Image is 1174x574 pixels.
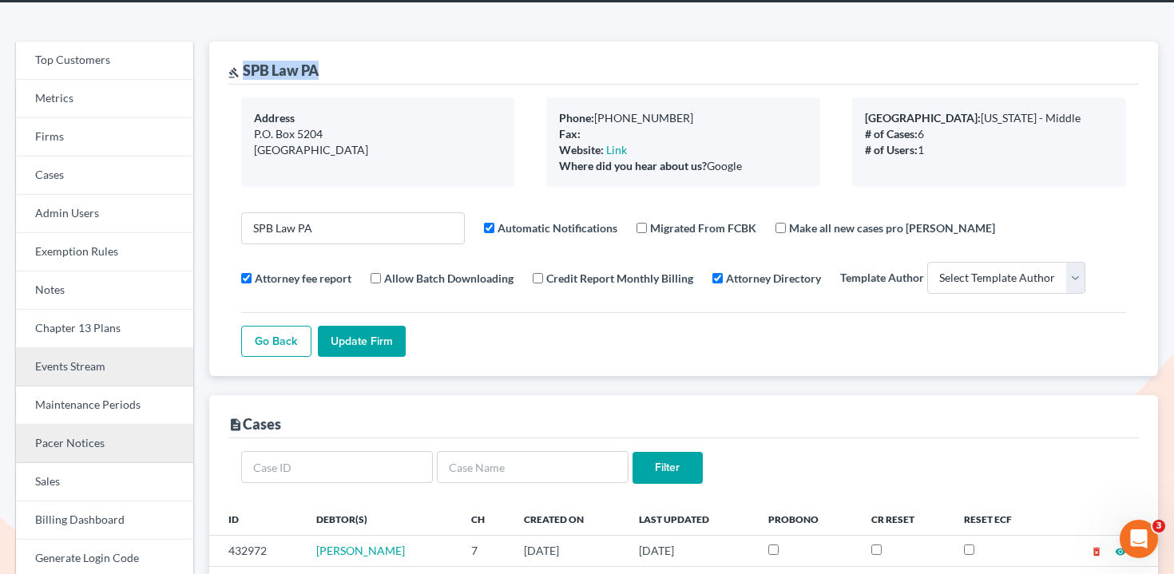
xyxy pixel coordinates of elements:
[303,503,458,535] th: Debtor(s)
[559,143,604,156] b: Website:
[16,118,193,156] a: Firms
[511,503,626,535] th: Created On
[865,110,1113,126] div: [US_STATE] - Middle
[254,111,295,125] b: Address
[865,142,1113,158] div: 1
[789,220,995,236] label: Make all new cases pro [PERSON_NAME]
[16,42,193,80] a: Top Customers
[1091,546,1102,557] i: delete_forever
[1115,546,1126,557] i: visibility
[316,544,405,557] a: [PERSON_NAME]
[16,80,193,118] a: Metrics
[209,536,304,566] td: 432972
[559,110,807,126] div: [PHONE_NUMBER]
[1152,520,1165,532] span: 3
[255,270,351,287] label: Attorney fee report
[859,503,951,535] th: CR Reset
[840,269,924,286] label: Template Author
[865,143,918,156] b: # of Users:
[228,418,243,432] i: description
[209,503,304,535] th: ID
[241,326,311,358] a: Go Back
[650,220,756,236] label: Migrated From FCBK
[241,451,433,483] input: Case ID
[16,386,193,425] a: Maintenance Periods
[318,326,406,358] input: Update Firm
[16,501,193,540] a: Billing Dashboard
[626,536,756,566] td: [DATE]
[16,425,193,463] a: Pacer Notices
[951,503,1050,535] th: Reset ECF
[865,127,918,141] b: # of Cases:
[458,536,511,566] td: 7
[16,233,193,271] a: Exemption Rules
[16,463,193,501] a: Sales
[254,142,502,158] div: [GEOGRAPHIC_DATA]
[228,67,240,78] i: gavel
[384,270,514,287] label: Allow Batch Downloading
[633,452,703,484] input: Filter
[16,348,193,386] a: Events Stream
[16,271,193,310] a: Notes
[626,503,756,535] th: Last Updated
[865,111,981,125] b: [GEOGRAPHIC_DATA]:
[1115,544,1126,557] a: visibility
[16,310,193,348] a: Chapter 13 Plans
[16,195,193,233] a: Admin Users
[254,126,502,142] div: P.O. Box 5204
[559,158,807,174] div: Google
[726,270,821,287] label: Attorney Directory
[559,127,581,141] b: Fax:
[865,126,1113,142] div: 6
[1091,544,1102,557] a: delete_forever
[559,159,707,172] b: Where did you hear about us?
[546,270,693,287] label: Credit Report Monthly Billing
[16,156,193,195] a: Cases
[437,451,629,483] input: Case Name
[1120,520,1158,558] iframe: Intercom live chat
[756,503,858,535] th: ProBono
[606,143,627,156] a: Link
[458,503,511,535] th: Ch
[228,414,281,433] div: Cases
[511,536,626,566] td: [DATE]
[559,111,594,125] b: Phone:
[228,61,319,80] div: SPB Law PA
[498,220,617,236] label: Automatic Notifications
